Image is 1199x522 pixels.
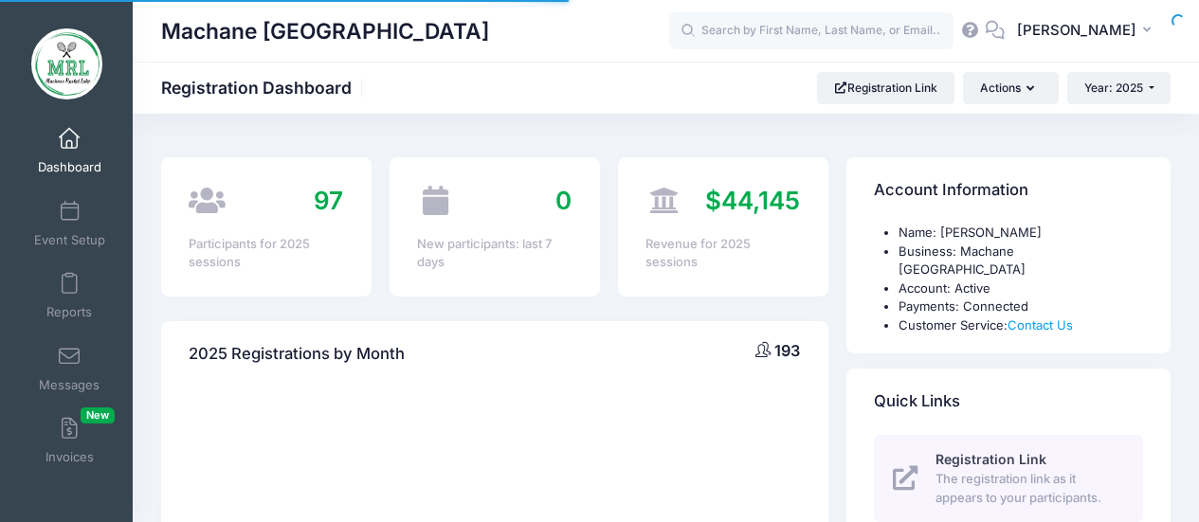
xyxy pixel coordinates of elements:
span: 0 [555,186,572,215]
span: Year: 2025 [1084,81,1143,95]
button: Actions [963,72,1058,104]
span: [PERSON_NAME] [1017,20,1136,41]
img: Machane Racket Lake [31,28,102,99]
span: Event Setup [34,232,105,248]
button: [PERSON_NAME] [1005,9,1171,53]
span: Dashboard [38,160,101,176]
li: Customer Service: [899,316,1143,335]
a: Contact Us [1008,317,1073,333]
a: Registration Link The registration link as it appears to your participants. [874,435,1143,522]
a: InvoicesNew [25,407,115,474]
li: Account: Active [899,279,1143,298]
div: Revenue for 2025 sessions [645,235,800,272]
span: $44,145 [705,186,800,215]
div: Participants for 2025 sessions [189,235,343,272]
span: The registration link as it appears to your participants. [936,470,1121,507]
button: Year: 2025 [1067,72,1171,104]
span: Registration Link [936,451,1046,467]
span: 97 [314,186,343,215]
h4: Quick Links [874,375,960,429]
span: Invoices [45,450,94,466]
span: Reports [46,305,92,321]
h1: Machane [GEOGRAPHIC_DATA] [161,9,489,53]
li: Business: Machane [GEOGRAPHIC_DATA] [899,243,1143,279]
div: New participants: last 7 days [417,235,572,272]
a: Reports [25,262,115,329]
a: Registration Link [817,72,954,104]
span: Messages [39,377,100,393]
h4: 2025 Registrations by Month [189,327,405,381]
span: New [81,407,115,423]
span: 193 [774,341,800,360]
a: Messages [25,335,115,402]
h4: Account Information [874,164,1028,218]
h1: Registration Dashboard [161,78,368,98]
input: Search by First Name, Last Name, or Email... [669,12,954,50]
li: Payments: Connected [899,297,1143,316]
a: Event Setup [25,190,115,257]
li: Name: [PERSON_NAME] [899,224,1143,243]
a: Dashboard [25,117,115,184]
